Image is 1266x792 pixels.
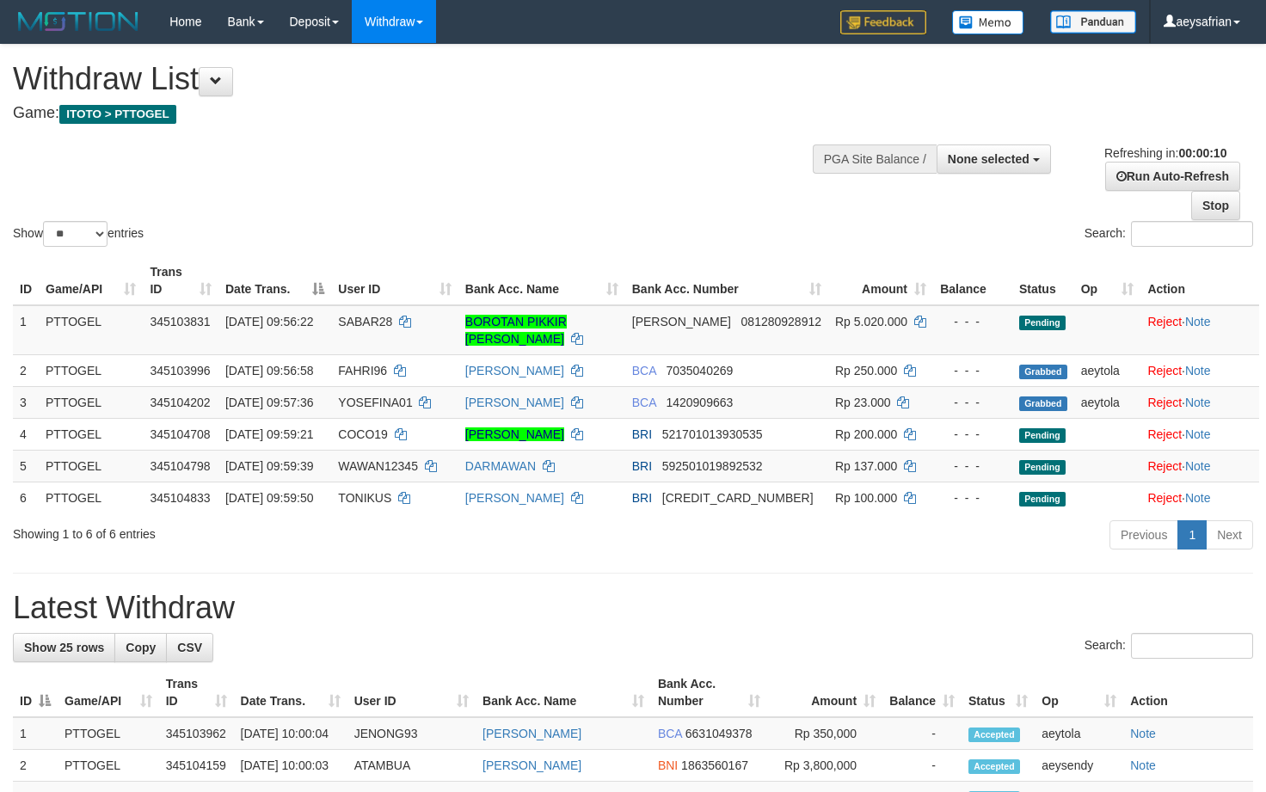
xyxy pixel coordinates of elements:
[840,10,926,34] img: Feedback.jpg
[225,396,313,409] span: [DATE] 09:57:36
[1085,633,1253,659] label: Search:
[13,9,144,34] img: MOTION_logo.png
[1074,386,1141,418] td: aeytola
[835,491,897,505] span: Rp 100.000
[150,491,210,505] span: 345104833
[13,256,39,305] th: ID
[835,427,897,441] span: Rp 200.000
[685,727,753,740] span: Copy 6631049378 to clipboard
[666,396,733,409] span: Copy 1420909663 to clipboard
[39,482,143,513] td: PTTOGEL
[159,750,234,782] td: 345104159
[177,641,202,654] span: CSV
[13,450,39,482] td: 5
[1178,146,1226,160] strong: 00:00:10
[465,491,564,505] a: [PERSON_NAME]
[940,313,1005,330] div: - - -
[767,668,882,717] th: Amount: activate to sort column ascending
[940,426,1005,443] div: - - -
[225,364,313,378] span: [DATE] 09:56:58
[1035,717,1123,750] td: aeytola
[24,641,104,654] span: Show 25 rows
[465,315,567,346] a: BOROTAN PIKKIR [PERSON_NAME]
[632,364,656,378] span: BCA
[625,256,828,305] th: Bank Acc. Number: activate to sort column ascending
[651,668,768,717] th: Bank Acc. Number: activate to sort column ascending
[1074,354,1141,386] td: aeytola
[465,427,564,441] a: [PERSON_NAME]
[1105,162,1240,191] a: Run Auto-Refresh
[1074,256,1141,305] th: Op: activate to sort column ascending
[13,386,39,418] td: 3
[962,668,1035,717] th: Status: activate to sort column ascending
[13,105,827,122] h4: Game:
[937,144,1051,174] button: None selected
[150,427,210,441] span: 345104708
[58,717,159,750] td: PTTOGEL
[1140,256,1259,305] th: Action
[933,256,1012,305] th: Balance
[13,633,115,662] a: Show 25 rows
[39,386,143,418] td: PTTOGEL
[234,717,347,750] td: [DATE] 10:00:04
[1019,316,1066,330] span: Pending
[1177,520,1207,549] a: 1
[39,305,143,355] td: PTTOGEL
[1131,633,1253,659] input: Search:
[1140,482,1259,513] td: ·
[1185,459,1211,473] a: Note
[658,727,682,740] span: BCA
[159,668,234,717] th: Trans ID: activate to sort column ascending
[114,633,167,662] a: Copy
[13,221,144,247] label: Show entries
[13,717,58,750] td: 1
[338,459,418,473] span: WAWAN12345
[1035,668,1123,717] th: Op: activate to sort column ascending
[1035,750,1123,782] td: aeysendy
[39,450,143,482] td: PTTOGEL
[166,633,213,662] a: CSV
[882,717,962,750] td: -
[666,364,733,378] span: Copy 7035040269 to clipboard
[835,315,907,328] span: Rp 5.020.000
[632,396,656,409] span: BCA
[1104,146,1226,160] span: Refreshing in:
[1140,354,1259,386] td: ·
[13,668,58,717] th: ID: activate to sort column descending
[482,758,581,772] a: [PERSON_NAME]
[835,364,897,378] span: Rp 250.000
[1191,191,1240,220] a: Stop
[813,144,937,174] div: PGA Site Balance /
[225,459,313,473] span: [DATE] 09:59:39
[218,256,331,305] th: Date Trans.: activate to sort column descending
[13,62,827,96] h1: Withdraw List
[767,717,882,750] td: Rp 350,000
[476,668,651,717] th: Bank Acc. Name: activate to sort column ascending
[940,394,1005,411] div: - - -
[13,305,39,355] td: 1
[338,364,387,378] span: FAHRI96
[347,750,476,782] td: ATAMBUA
[1085,221,1253,247] label: Search:
[1123,668,1253,717] th: Action
[632,459,652,473] span: BRI
[234,668,347,717] th: Date Trans.: activate to sort column ascending
[39,418,143,450] td: PTTOGEL
[940,362,1005,379] div: - - -
[1019,396,1067,411] span: Grabbed
[662,427,763,441] span: Copy 521701013930535 to clipboard
[1185,315,1211,328] a: Note
[126,641,156,654] span: Copy
[39,354,143,386] td: PTTOGEL
[940,457,1005,475] div: - - -
[1185,427,1211,441] a: Note
[952,10,1024,34] img: Button%20Memo.svg
[1185,396,1211,409] a: Note
[1130,727,1156,740] a: Note
[43,221,108,247] select: Showentries
[13,750,58,782] td: 2
[1147,491,1182,505] a: Reject
[632,315,731,328] span: [PERSON_NAME]
[1147,459,1182,473] a: Reject
[658,758,678,772] span: BNI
